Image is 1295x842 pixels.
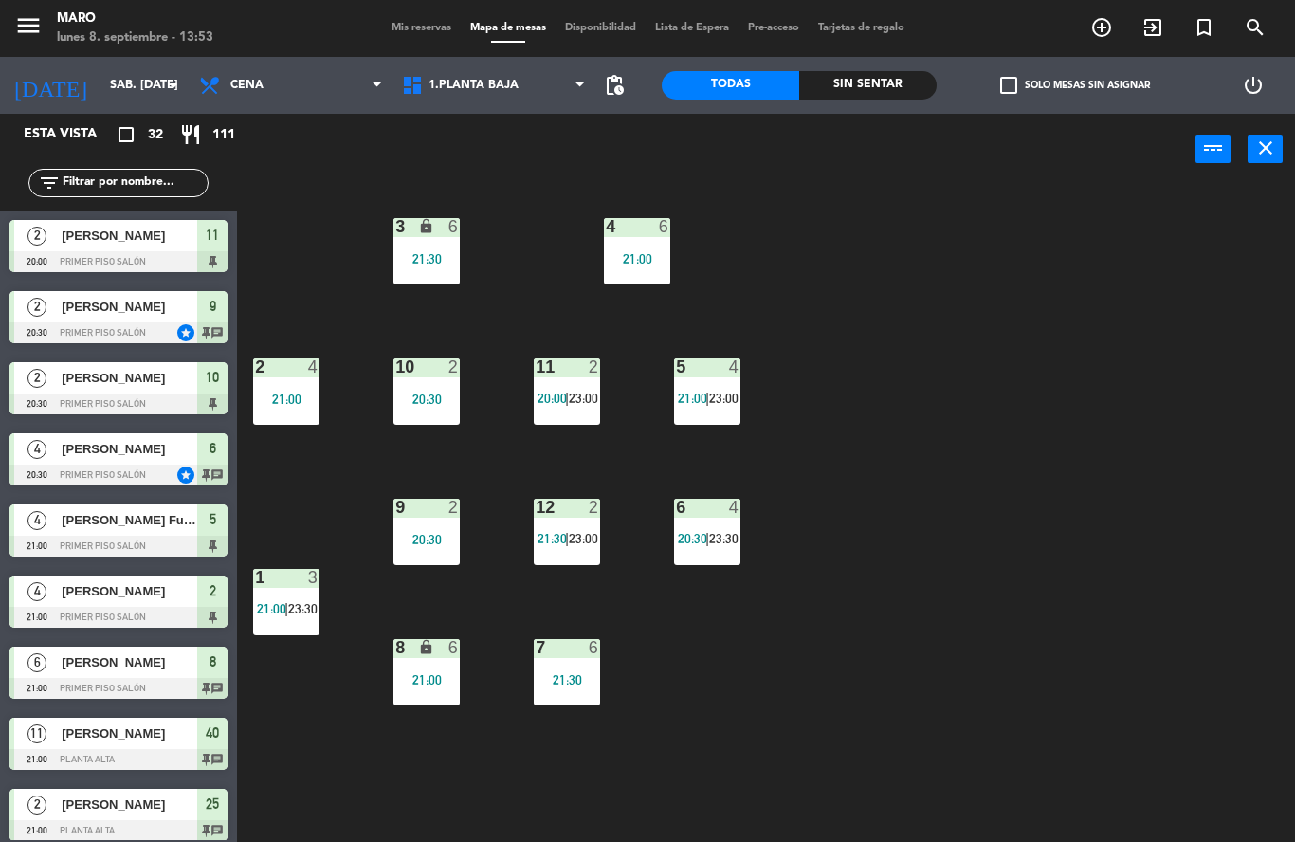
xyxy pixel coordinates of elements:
[448,639,460,656] div: 6
[809,23,914,33] span: Tarjetas de regalo
[556,23,646,33] span: Disponibilidad
[709,531,739,546] span: 23:30
[288,601,318,616] span: 23:30
[448,218,460,235] div: 6
[210,579,216,602] span: 2
[662,71,799,100] div: Todas
[1000,77,1150,94] label: Solo mesas sin asignar
[206,366,219,389] span: 10
[448,358,460,375] div: 2
[27,227,46,246] span: 2
[393,673,460,686] div: 21:00
[1178,11,1230,44] span: Reserva especial
[448,499,460,516] div: 2
[678,391,707,406] span: 21:00
[418,218,434,234] i: lock
[589,499,600,516] div: 2
[179,123,202,146] i: restaurant
[1248,135,1283,163] button: close
[14,11,43,40] i: menu
[162,74,185,97] i: arrow_drop_down
[395,499,396,516] div: 9
[676,499,677,516] div: 6
[1195,135,1231,163] button: power_input
[27,298,46,317] span: 2
[565,531,569,546] span: |
[1193,16,1215,39] i: turned_in_not
[62,439,197,459] span: [PERSON_NAME]
[569,531,598,546] span: 23:00
[61,173,208,193] input: Filtrar por nombre...
[308,358,319,375] div: 4
[212,124,235,146] span: 111
[676,358,677,375] div: 5
[206,224,219,247] span: 11
[604,252,670,265] div: 21:00
[210,650,216,673] span: 8
[57,28,213,47] div: lunes 8. septiembre - 13:53
[27,653,46,672] span: 6
[206,722,219,744] span: 40
[210,437,216,460] span: 6
[534,673,600,686] div: 21:30
[659,218,670,235] div: 6
[603,74,626,97] span: pending_actions
[1141,16,1164,39] i: exit_to_app
[646,23,739,33] span: Lista de Espera
[1242,74,1265,97] i: power_settings_new
[606,218,607,235] div: 4
[284,601,288,616] span: |
[393,252,460,265] div: 21:30
[729,358,740,375] div: 4
[62,723,197,743] span: [PERSON_NAME]
[27,582,46,601] span: 4
[536,639,537,656] div: 7
[393,393,460,406] div: 20:30
[569,391,598,406] span: 23:00
[705,391,709,406] span: |
[27,511,46,530] span: 4
[395,358,396,375] div: 10
[538,391,567,406] span: 20:00
[27,724,46,743] span: 11
[210,295,216,318] span: 9
[255,569,256,586] div: 1
[62,652,197,672] span: [PERSON_NAME]
[253,393,319,406] div: 21:00
[589,358,600,375] div: 2
[1244,16,1267,39] i: search
[1254,137,1277,159] i: close
[729,499,740,516] div: 4
[395,639,396,656] div: 8
[536,358,537,375] div: 11
[27,440,46,459] span: 4
[393,533,460,546] div: 20:30
[62,795,197,815] span: [PERSON_NAME]
[115,123,137,146] i: crop_square
[395,218,396,235] div: 3
[148,124,163,146] span: 32
[38,172,61,194] i: filter_list
[709,391,739,406] span: 23:00
[429,79,519,92] span: 1.Planta baja
[1090,16,1113,39] i: add_circle_outline
[739,23,809,33] span: Pre-acceso
[9,123,137,146] div: Esta vista
[210,508,216,531] span: 5
[308,569,319,586] div: 3
[62,581,197,601] span: [PERSON_NAME]
[27,369,46,388] span: 2
[230,79,264,92] span: Cena
[565,391,569,406] span: |
[1230,11,1281,44] span: BUSCAR
[1202,137,1225,159] i: power_input
[206,793,219,815] span: 25
[14,11,43,46] button: menu
[589,639,600,656] div: 6
[799,71,937,100] div: Sin sentar
[418,639,434,655] i: lock
[62,226,197,246] span: [PERSON_NAME]
[705,531,709,546] span: |
[57,9,213,28] div: Maro
[1000,77,1017,94] span: check_box_outline_blank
